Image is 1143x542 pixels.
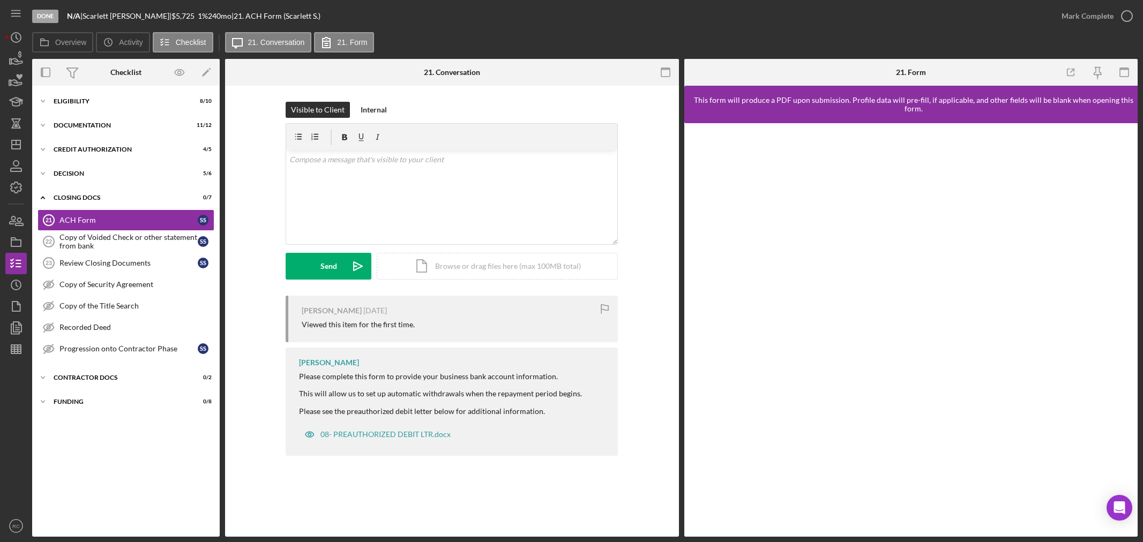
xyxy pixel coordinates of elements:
label: 21. Form [337,38,367,47]
div: 21. Form [896,68,926,77]
div: Please complete this form to provide your business bank account information. This will allow us t... [299,372,582,398]
div: 21. Conversation [424,68,480,77]
div: Documentation [54,122,185,129]
div: Open Intercom Messenger [1107,495,1132,521]
div: 8 / 10 [192,98,212,104]
div: Review Closing Documents [59,259,198,267]
div: Send [320,253,337,280]
div: Funding [54,398,185,405]
div: Eligibility [54,98,185,104]
a: 23Review Closing DocumentsSS [38,252,214,274]
div: Visible to Client [291,102,345,118]
a: Copy of Security Agreement [38,274,214,295]
a: 21ACH FormSS [38,209,214,231]
div: Progression onto Contractor Phase [59,344,198,353]
a: Recorded Deed [38,317,214,338]
div: [PERSON_NAME] [299,358,359,367]
div: 240 mo [208,12,231,20]
button: Overview [32,32,93,52]
div: Scarlett [PERSON_NAME] | [83,12,171,20]
div: S S [198,215,208,225]
time: 2025-08-05 19:44 [363,306,387,315]
label: 21. Conversation [248,38,305,47]
div: Viewed this item for the first time. [302,320,415,329]
tspan: 22 [46,238,52,245]
button: 21. Form [314,32,374,52]
label: Overview [55,38,86,47]
b: N/A [67,11,80,20]
button: 08- PREAUTHORIZED DEBIT LTR.docx [299,424,456,445]
div: 0 / 2 [192,374,212,381]
div: S S [198,236,208,247]
div: ACH Form [59,216,198,224]
a: 22Copy of Voided Check or other statement from bankSS [38,231,214,252]
div: Decision [54,170,185,177]
div: Recorded Deed [59,323,214,332]
div: | 21. ACH Form (Scarlett S.) [231,12,320,20]
div: CREDIT AUTHORIZATION [54,146,185,153]
button: Activity [96,32,150,52]
a: Progression onto Contractor PhaseSS [38,338,214,359]
div: Please see the preauthorized debit letter below for additional information. [299,407,582,416]
button: RC [5,515,27,537]
div: 1 % [198,12,208,20]
div: Contractor Docs [54,374,185,381]
text: RC [12,523,20,529]
button: 21. Conversation [225,32,312,52]
button: Checklist [153,32,213,52]
div: Internal [361,102,387,118]
a: Copy of the Title Search [38,295,214,317]
div: Copy of the Title Search [59,302,214,310]
div: 08- PREAUTHORIZED DEBIT LTR.docx [320,430,451,439]
div: [PERSON_NAME] [302,306,362,315]
div: 11 / 12 [192,122,212,129]
button: Send [286,253,371,280]
div: 0 / 7 [192,194,212,201]
div: $5,725 [171,12,198,20]
div: Done [32,10,58,23]
div: S S [198,343,208,354]
div: | [67,12,83,20]
tspan: 21 [46,217,52,223]
div: Copy of Voided Check or other statement from bank [59,233,198,250]
button: Internal [355,102,392,118]
div: 0 / 8 [192,398,212,405]
div: CLOSING DOCS [54,194,185,201]
button: Mark Complete [1051,5,1138,27]
tspan: 23 [46,260,52,266]
label: Checklist [176,38,206,47]
iframe: Lenderfit form [695,134,1129,526]
div: Copy of Security Agreement [59,280,214,289]
div: This form will produce a PDF upon submission. Profile data will pre-fill, if applicable, and othe... [690,96,1138,113]
div: Mark Complete [1062,5,1114,27]
div: Checklist [110,68,141,77]
button: Visible to Client [286,102,350,118]
div: 4 / 5 [192,146,212,153]
div: S S [198,258,208,268]
label: Activity [119,38,143,47]
div: 5 / 6 [192,170,212,177]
